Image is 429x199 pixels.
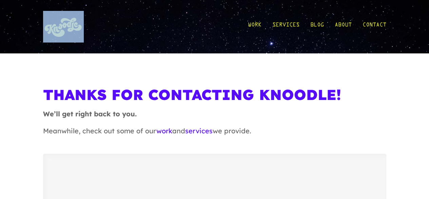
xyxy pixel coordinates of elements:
[310,11,324,43] a: Blog
[363,11,386,43] a: Contact
[156,127,172,135] a: work
[185,127,213,135] a: services
[43,110,137,118] strong: We’ll get right back to you.
[43,86,386,109] h1: Thanks For Contacting Knoodle!
[43,126,386,143] p: Meanwhile, check out some of our and we provide.
[272,11,299,43] a: Services
[248,11,261,43] a: Work
[335,11,352,43] a: About
[43,11,84,43] img: KnoLogo(yellow)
